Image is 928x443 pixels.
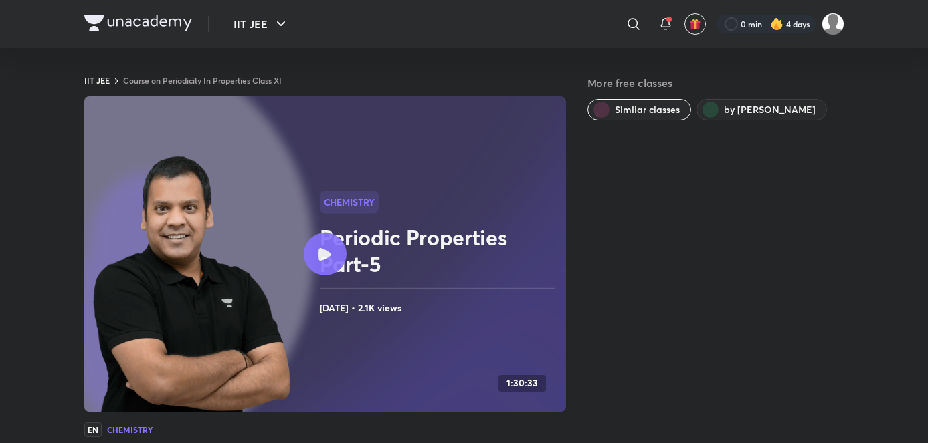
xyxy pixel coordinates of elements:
[587,75,844,91] h5: More free classes
[615,103,680,116] span: Similar classes
[697,99,827,120] button: by Piyush Maheshwari
[506,378,538,389] h4: 1:30:33
[770,17,783,31] img: streak
[689,18,701,30] img: avatar
[320,224,561,277] h2: Periodic Properties Part-5
[724,103,816,116] span: by Piyush Maheshwari
[107,426,153,434] h4: Chemistry
[123,75,282,86] a: Course on Periodicity In Properties Class XI
[587,99,691,120] button: Similar classes
[84,15,192,31] img: Company Logo
[320,299,561,317] h4: [DATE] • 2.1K views
[84,422,102,437] span: EN
[84,75,110,86] a: IIT JEE
[822,13,844,35] img: SUBHRANGSU DAS
[225,11,297,37] button: IIT JEE
[84,15,192,34] a: Company Logo
[684,13,706,35] button: avatar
